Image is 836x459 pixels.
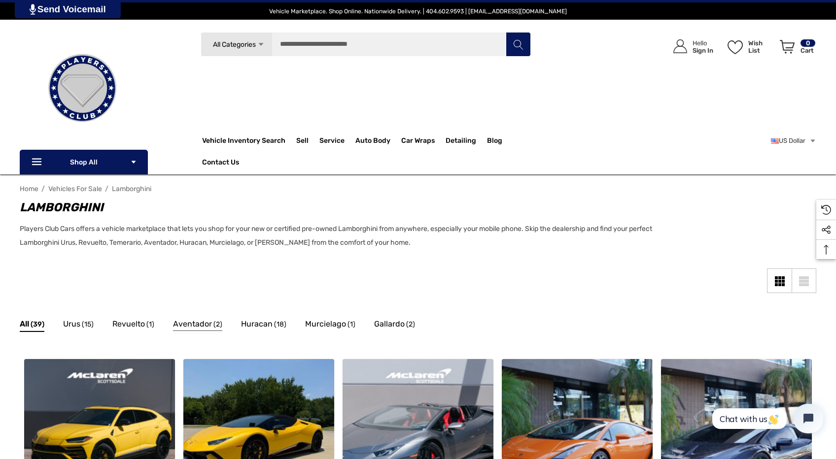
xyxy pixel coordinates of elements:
a: Auto Body [355,131,401,151]
a: Button Go To Sub Category Aventador [173,318,222,333]
svg: Icon Arrow Down [130,159,137,165]
a: Sell [296,131,319,151]
svg: Icon Line [31,157,45,168]
svg: Review Your Cart [780,40,795,54]
iframe: Tidio Chat [701,395,832,442]
span: Detailing [446,136,476,147]
span: (2) [213,318,222,331]
a: Vehicles For Sale [48,185,102,193]
nav: Breadcrumb [20,180,816,197]
p: 0 [801,39,815,47]
span: Urus [63,318,80,330]
a: Car Wraps [401,131,446,151]
a: Grid View [767,268,792,293]
svg: Wish List [728,40,743,54]
span: Huracan [241,318,273,330]
a: Detailing [446,131,487,151]
a: Button Go To Sub Category Gallardo [374,318,415,333]
span: Murcielago [305,318,346,330]
button: Search [506,32,530,57]
span: (1) [146,318,154,331]
span: (2) [406,318,415,331]
span: Vehicle Marketplace. Shop Online. Nationwide Delivery. | 404.602.9593 | [EMAIL_ADDRESS][DOMAIN_NAME] [269,8,567,15]
a: Button Go To Sub Category Revuelto [112,318,154,333]
span: All Categories [213,40,256,49]
a: Button Go To Sub Category Murcielago [305,318,355,333]
svg: Social Media [821,225,831,235]
a: Sign in [662,30,718,64]
a: Vehicle Inventory Search [202,136,285,147]
img: PjwhLS0gR2VuZXJhdG9yOiBHcmF2aXQuaW8gLS0+PHN2ZyB4bWxucz0iaHR0cDovL3d3dy53My5vcmcvMjAwMC9zdmciIHhtb... [30,4,36,15]
a: Service [319,131,355,151]
a: Contact Us [202,158,239,169]
a: Cart with 0 items [775,30,816,68]
span: Car Wraps [401,136,435,147]
a: Button Go To Sub Category Huracan [241,318,286,333]
span: (1) [348,318,355,331]
span: All [20,318,29,330]
h1: Lamborghini [20,198,654,216]
span: (39) [31,318,44,331]
a: All Categories Icon Arrow Down Icon Arrow Up [201,32,272,57]
p: Hello [693,39,713,47]
p: Shop All [20,150,148,174]
a: Blog [487,136,502,147]
span: (15) [82,318,94,331]
svg: Recently Viewed [821,205,831,215]
span: (18) [274,318,286,331]
p: Sign In [693,47,713,54]
a: List View [792,268,816,293]
span: Revuelto [112,318,145,330]
img: Players Club | Cars For Sale [33,39,132,137]
span: Auto Body [355,136,390,147]
svg: Icon Arrow Down [257,41,265,48]
a: USD [771,131,816,151]
p: Players Club Cars offers a vehicle marketplace that lets you shop for your new or certified pre-o... [20,222,654,250]
span: Service [319,136,345,147]
svg: Top [816,245,836,255]
a: Button Go To Sub Category Urus [63,318,94,333]
svg: Icon User Account [673,39,687,53]
a: Home [20,185,38,193]
span: Aventador [173,318,212,330]
span: Gallardo [374,318,405,330]
span: Sell [296,136,309,147]
a: Lamborghini [112,185,151,193]
a: Wish List Wish List [723,30,775,64]
p: Cart [801,47,815,54]
p: Wish List [748,39,774,54]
